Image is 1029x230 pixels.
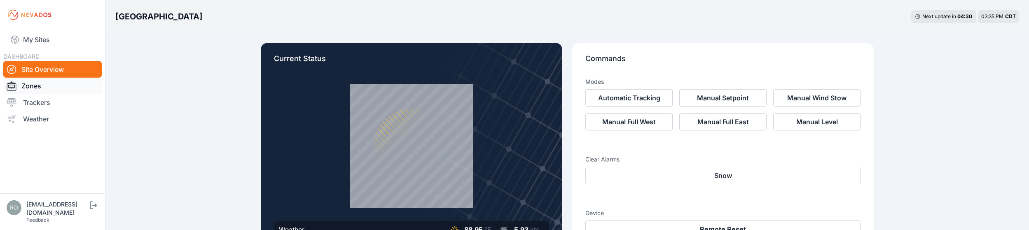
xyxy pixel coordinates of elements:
[26,217,49,223] a: Feedback
[585,53,861,71] p: Commands
[115,6,203,27] nav: Breadcrumb
[3,111,102,127] a: Weather
[679,113,767,130] button: Manual Full East
[3,61,102,78] a: Site Overview
[585,78,604,86] h3: Modes
[922,13,956,19] span: Next update in
[957,13,972,20] div: 04 : 30
[585,167,861,184] button: Snow
[7,200,21,215] img: rono@prim.com
[585,113,673,130] button: Manual Full West
[274,53,549,71] p: Current Status
[3,94,102,111] a: Trackers
[773,113,861,130] button: Manual Level
[26,200,88,217] div: [EMAIL_ADDRESS][DOMAIN_NAME]
[3,78,102,94] a: Zones
[585,155,861,164] h3: Clear Alarms
[115,11,203,22] h3: [GEOGRAPHIC_DATA]
[679,89,767,107] button: Manual Setpoint
[1005,13,1016,19] span: CDT
[7,8,53,21] img: Nevados
[3,30,102,50] a: My Sites
[981,13,1003,19] span: 03:35 PM
[773,89,861,107] button: Manual Wind Stow
[585,89,673,107] button: Automatic Tracking
[585,209,861,217] h3: Device
[3,53,40,60] span: DASHBOARD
